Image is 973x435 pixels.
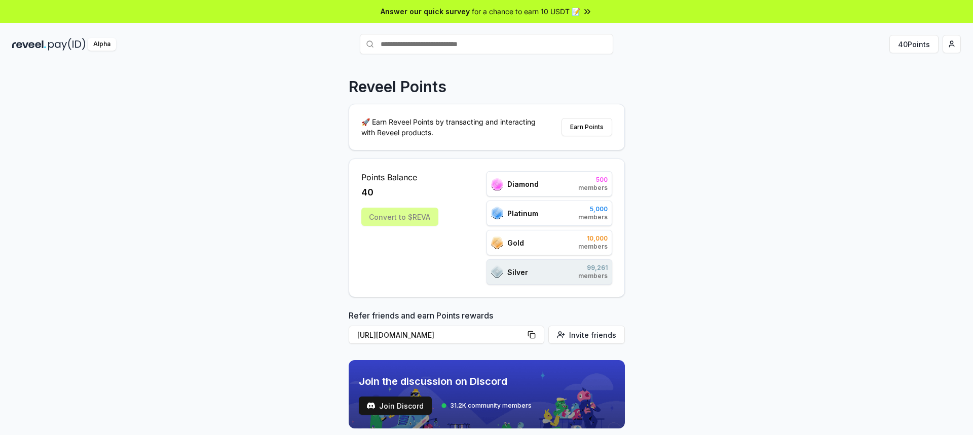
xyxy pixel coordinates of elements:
img: pay_id [48,38,86,51]
img: reveel_dark [12,38,46,51]
button: 40Points [889,35,939,53]
img: discord_banner [349,360,625,428]
img: test [367,402,375,410]
span: Silver [507,267,528,278]
img: ranks_icon [491,207,503,220]
button: Join Discord [359,397,432,415]
img: ranks_icon [491,178,503,190]
span: members [578,213,608,221]
button: Invite friends [548,326,625,344]
span: Answer our quick survey [381,6,470,17]
span: for a chance to earn 10 USDT 📝 [472,6,580,17]
span: 500 [578,176,608,184]
span: Invite friends [569,330,616,340]
div: Refer friends and earn Points rewards [349,309,625,348]
span: 31.2K community members [450,402,532,410]
a: testJoin Discord [359,397,432,415]
span: Join Discord [379,401,424,411]
span: members [578,184,608,192]
span: Points Balance [361,171,438,183]
span: 40 [361,185,373,200]
span: Platinum [507,208,538,219]
span: members [578,243,608,251]
img: ranks_icon [491,265,503,279]
button: Earn Points [562,118,612,136]
span: Diamond [507,179,539,189]
p: 🚀 Earn Reveel Points by transacting and interacting with Reveel products. [361,116,544,138]
span: 10,000 [578,234,608,243]
span: members [578,272,608,280]
p: Reveel Points [349,77,446,96]
button: [URL][DOMAIN_NAME] [349,326,544,344]
span: 99,261 [578,264,608,272]
img: ranks_icon [491,236,503,249]
span: Join the discussion on Discord [359,374,532,388]
span: 5,000 [578,205,608,213]
div: Alpha [88,38,116,51]
span: Gold [507,238,524,248]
